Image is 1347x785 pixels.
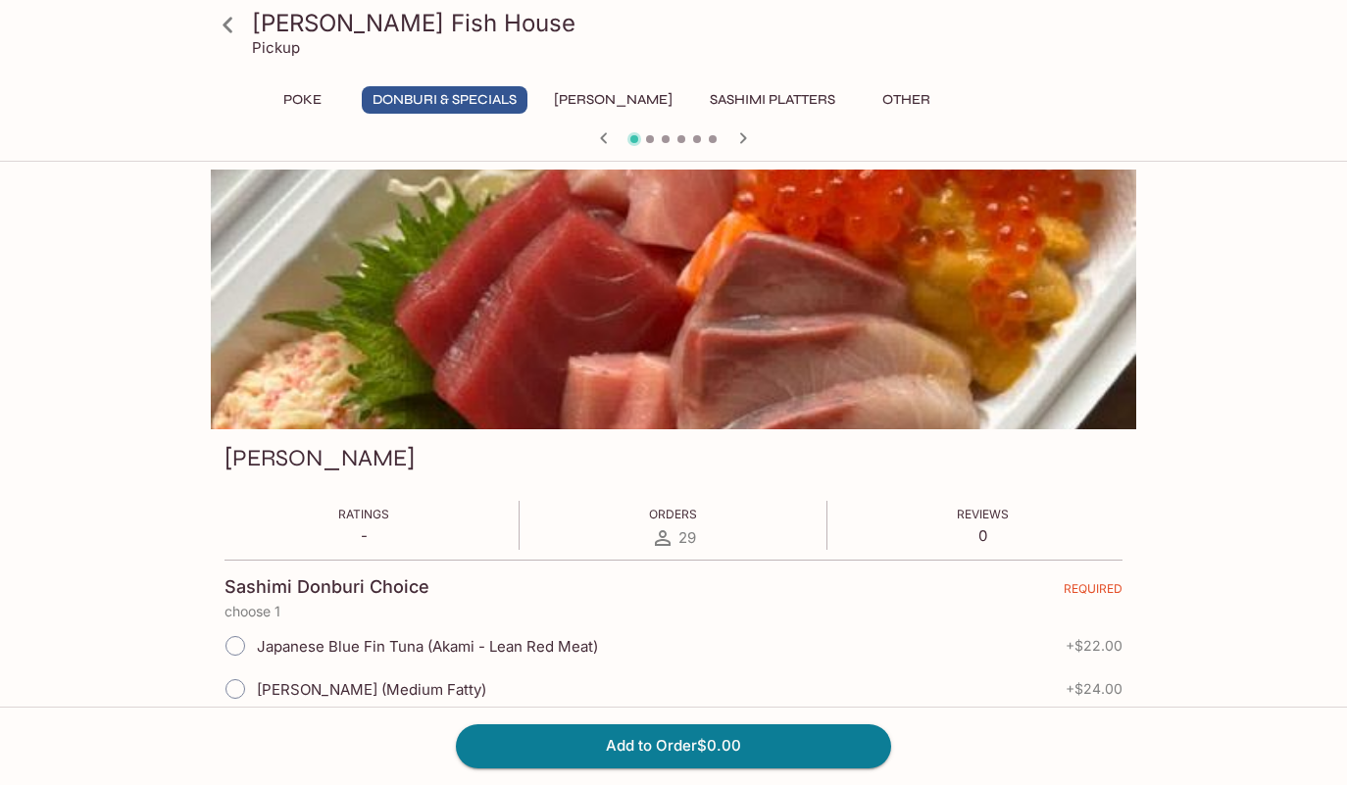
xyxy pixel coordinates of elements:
span: Reviews [957,507,1009,521]
button: [PERSON_NAME] [543,86,683,114]
button: Other [862,86,950,114]
p: Pickup [252,38,300,57]
div: Sashimi Donburis [211,170,1136,429]
button: Sashimi Platters [699,86,846,114]
span: REQUIRED [1064,581,1122,604]
p: choose 1 [224,604,1122,619]
h4: Sashimi Donburi Choice [224,576,429,598]
h3: [PERSON_NAME] [224,443,415,473]
span: 29 [678,528,696,547]
button: Donburi & Specials [362,86,527,114]
h3: [PERSON_NAME] Fish House [252,8,1128,38]
button: Poke [258,86,346,114]
p: - [338,526,389,545]
span: + $24.00 [1066,681,1122,697]
span: + $22.00 [1066,638,1122,654]
button: Add to Order$0.00 [456,724,891,767]
span: [PERSON_NAME] (Medium Fatty) [257,680,486,699]
span: Japanese Blue Fin Tuna (Akami - Lean Red Meat) [257,637,598,656]
p: 0 [957,526,1009,545]
span: Ratings [338,507,389,521]
span: Orders [649,507,697,521]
